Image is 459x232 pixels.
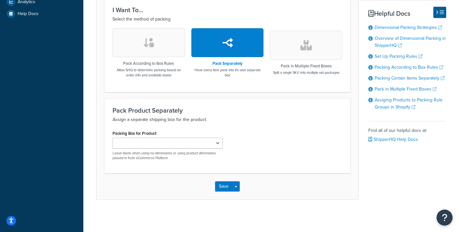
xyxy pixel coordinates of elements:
[113,67,185,78] p: Allow SHQ to determine packing based on order info and available boxes
[437,210,453,226] button: Open Resource Center
[215,181,232,192] button: Save
[113,15,342,23] p: Select the method of packing
[191,67,264,78] p: Have every item pack into it's own separate box
[5,8,79,20] a: Help Docs
[433,7,446,18] button: Hide Help Docs
[113,116,342,124] p: Assign a separate shipping box for the product.
[375,97,443,110] a: Assiging Products to Packing Rule Groups in Shopify
[375,86,437,92] a: Pack in Multiple Fixed Boxes
[273,70,339,75] p: Split a single SKU into multiple set packages
[18,11,38,17] span: Help Docs
[375,75,445,82] a: Packing Certain Items Separately
[191,61,264,66] h3: Pack Separately
[113,107,342,114] h3: Pack Product Separately
[375,24,442,31] a: Dimensional Packing Strategies
[273,64,339,68] h3: Pack in Multiple Fixed Boxes
[375,35,446,49] a: Overview of Dimensional Packing in ShipperHQ
[375,64,443,71] a: Packing According to Box Rules
[368,136,418,143] a: ShipperHQ Help Docs
[113,6,342,13] h3: I Want To...
[375,53,422,60] a: Set Up Packing Rules
[113,131,156,136] label: Packing Box for Product
[368,10,446,17] h3: Helpful Docs
[113,61,185,66] h3: Pack According to Box Rules
[113,151,223,161] p: Leave blank when using no dimensions or using product dimensions passed in from eCommerce Platform
[368,121,446,144] div: Find all of our helpful docs at:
